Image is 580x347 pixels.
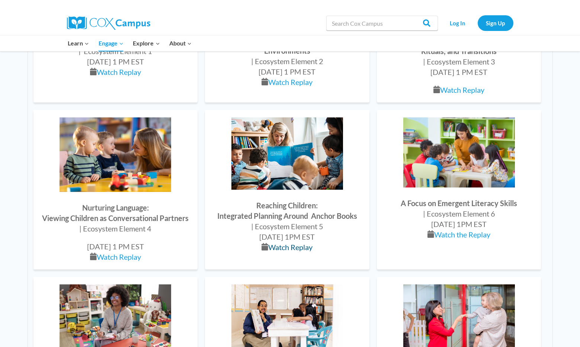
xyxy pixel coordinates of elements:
[401,117,517,240] div: | Ecosystem Element 6
[442,15,513,31] nav: Secondary Navigation
[442,15,474,31] a: Log In
[97,67,141,76] a: Watch Replay
[403,35,515,95] div: | Ecosystem Element 3
[55,56,176,67] div: [DATE] 1 PM EST
[268,243,313,252] a: Watch Replay
[212,66,362,77] div: [DATE] 1 PM EST
[42,203,189,223] strong: Nurturing Language: Viewing Children as Conversational Partners
[231,36,343,55] strong: Establishing Culturally Responsive Environments
[94,35,128,51] button: Child menu of Engage
[440,85,484,94] a: Watch Replay
[403,67,515,77] p: [DATE] 1 PM EST
[164,35,196,51] button: Child menu of About
[217,117,357,252] div: | Ecosystem Element 5
[78,47,152,56] span: | Ecosystem Element 1
[128,35,165,51] button: Child menu of Explore
[256,201,318,210] strong: Reaching Children:
[326,16,438,31] input: Search Cox Campus
[217,211,357,220] strong: Integrated Planning Around Anchor Books
[401,219,517,229] div: [DATE] 1PM EST
[268,78,313,86] a: Watch Replay
[401,199,517,208] strong: A Focus on Emergent Literacy Skills
[408,36,509,56] strong: Exploring Consistent Routines, Rituals, and Transitions
[67,16,150,30] img: Cox Campus
[97,252,141,261] a: Watch Replay
[63,35,196,51] nav: Primary Navigation
[42,223,189,234] p: | Ecosystem Element 4
[434,230,490,239] a: Watch the Replay
[217,231,357,242] div: [DATE] 1PM EST
[42,241,189,252] div: [DATE] 1 PM EST
[478,15,513,31] a: Sign Up
[63,35,94,51] button: Child menu of Learn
